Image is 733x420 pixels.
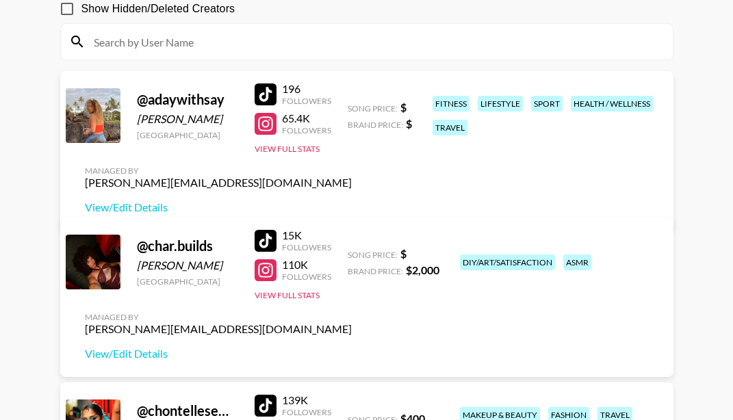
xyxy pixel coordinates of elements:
[400,247,407,260] strong: $
[282,96,331,106] div: Followers
[282,393,331,407] div: 139K
[282,242,331,252] div: Followers
[85,322,352,336] div: [PERSON_NAME][EMAIL_ADDRESS][DOMAIN_NAME]
[406,117,412,130] strong: $
[282,111,331,125] div: 65.4K
[571,96,653,111] div: health / wellness
[81,1,235,17] span: Show Hidden/Deleted Creators
[282,82,331,96] div: 196
[137,259,238,272] div: [PERSON_NAME]
[86,31,665,53] input: Search by User Name
[282,407,331,417] div: Followers
[85,200,352,214] a: View/Edit Details
[348,103,398,114] span: Song Price:
[85,347,352,360] a: View/Edit Details
[348,250,398,260] span: Song Price:
[563,254,591,270] div: asmr
[478,96,523,111] div: lifestyle
[433,96,470,111] div: fitness
[531,96,563,111] div: sport
[282,228,331,242] div: 15K
[137,91,238,108] div: @ adaywithsay
[282,125,331,135] div: Followers
[348,120,403,130] span: Brand Price:
[433,120,467,135] div: travel
[85,166,352,176] div: Managed By
[282,258,331,272] div: 110K
[348,266,403,276] span: Brand Price:
[400,101,407,114] strong: $
[460,254,555,270] div: diy/art/satisfaction
[282,272,331,282] div: Followers
[137,237,238,254] div: @ char.builds
[137,402,238,419] div: @ chontellesewett
[137,276,238,287] div: [GEOGRAPHIC_DATA]
[255,144,320,154] button: View Full Stats
[85,312,352,322] div: Managed By
[85,176,352,189] div: [PERSON_NAME][EMAIL_ADDRESS][DOMAIN_NAME]
[255,290,320,300] button: View Full Stats
[137,130,238,140] div: [GEOGRAPHIC_DATA]
[137,112,238,126] div: [PERSON_NAME]
[406,263,439,276] strong: $ 2,000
